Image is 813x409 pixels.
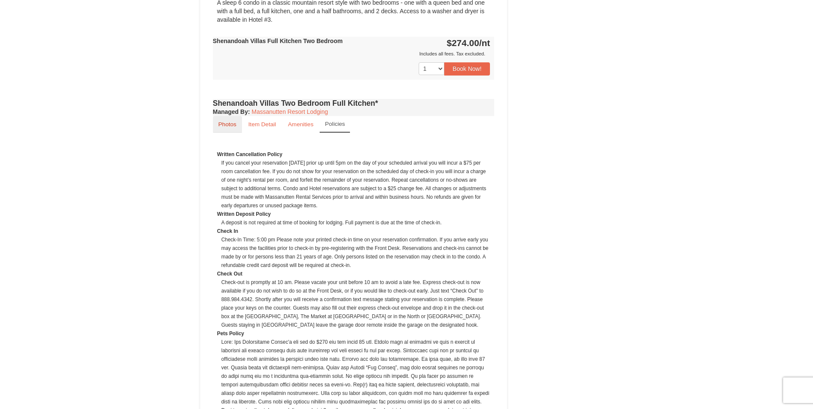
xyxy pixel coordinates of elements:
dt: Pets Policy [217,329,490,338]
strong: $274.00 [447,38,490,48]
span: Managed By [213,108,248,115]
a: Photos [213,116,242,133]
dt: Check In [217,227,490,235]
strong: Shenandoah Villas Full Kitchen Two Bedroom [213,38,343,44]
dt: Written Deposit Policy [217,210,490,218]
small: Item Detail [248,121,276,128]
dd: Check-out is promptly at 10 am. Please vacate your unit before 10 am to avoid a late fee. Express... [221,278,490,329]
div: Includes all fees. Tax excluded. [213,49,490,58]
dd: If you cancel your reservation [DATE] prior up until 5pm on the day of your scheduled arrival you... [221,159,490,210]
strong: : [213,108,250,115]
a: Massanutten Resort Lodging [252,108,328,115]
button: Book Now! [444,62,490,75]
a: Item Detail [243,116,282,133]
a: Amenities [283,116,319,133]
h4: Shenandoah Villas Two Bedroom Full Kitchen* [213,99,495,107]
dd: A deposit is not required at time of booking for lodging. Full payment is due at the time of chec... [221,218,490,227]
small: Policies [325,121,345,127]
small: Amenities [288,121,314,128]
a: Policies [320,116,350,133]
small: Photos [219,121,236,128]
span: /nt [479,38,490,48]
dd: Check-In Time: 5:00 pm Please note your printed check-in time on your reservation confirmation. I... [221,235,490,270]
dt: Check Out [217,270,490,278]
dt: Written Cancellation Policy [217,150,490,159]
